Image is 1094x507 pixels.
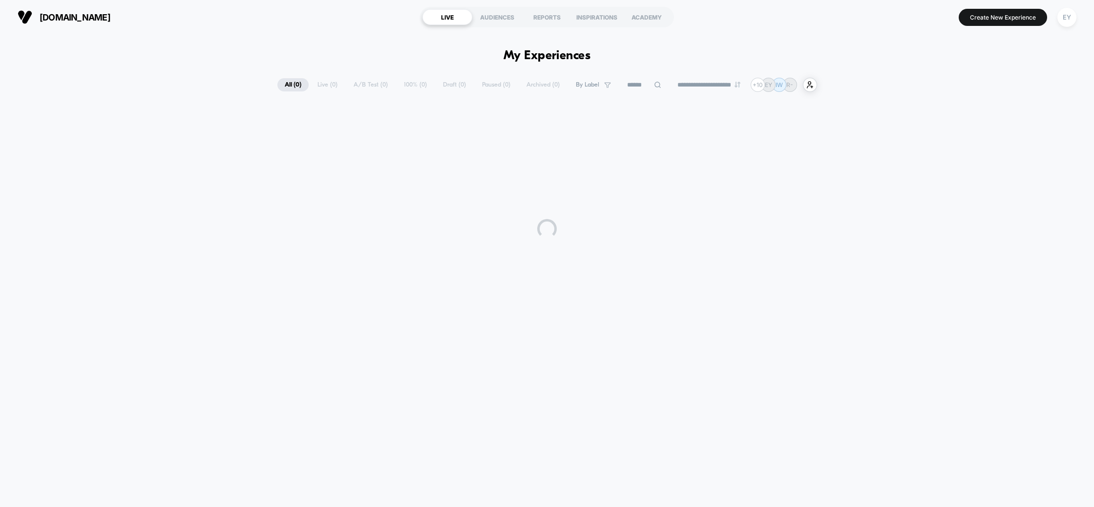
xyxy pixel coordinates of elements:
p: IW [776,81,783,88]
button: [DOMAIN_NAME] [15,9,113,25]
div: ACADEMY [622,9,672,25]
div: + 10 [751,78,765,92]
span: By Label [576,81,599,88]
div: INSPIRATIONS [572,9,622,25]
div: REPORTS [522,9,572,25]
p: EY [765,81,772,88]
h1: My Experiences [504,49,591,63]
button: EY [1054,7,1079,27]
div: EY [1057,8,1076,27]
p: R- [786,81,793,88]
div: LIVE [422,9,472,25]
span: [DOMAIN_NAME] [40,12,110,22]
img: Visually logo [18,10,32,24]
div: AUDIENCES [472,9,522,25]
button: Create New Experience [959,9,1047,26]
span: All ( 0 ) [277,78,309,91]
img: end [735,82,740,88]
